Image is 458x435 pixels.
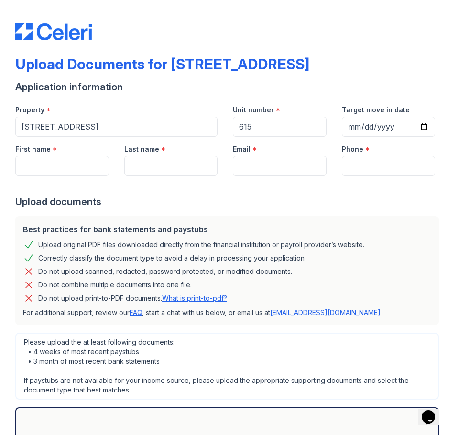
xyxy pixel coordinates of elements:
iframe: chat widget [418,397,448,425]
div: Please upload the at least following documents: • 4 weeks of most recent paystubs • 3 month of mo... [15,333,439,400]
label: First name [15,144,51,154]
label: Phone [342,144,363,154]
a: [EMAIL_ADDRESS][DOMAIN_NAME] [270,308,381,316]
p: Do not upload print-to-PDF documents. [38,294,227,303]
label: Target move in date [342,105,410,115]
label: Property [15,105,44,115]
img: CE_Logo_Blue-a8612792a0a2168367f1c8372b55b34899dd931a85d93a1a3d3e32e68fde9ad4.png [15,23,92,40]
label: Unit number [233,105,274,115]
div: Best practices for bank statements and paystubs [23,224,431,235]
div: Do not combine multiple documents into one file. [38,279,192,291]
a: FAQ [130,308,142,316]
label: Last name [124,144,159,154]
p: For additional support, review our , start a chat with us below, or email us at [23,308,431,317]
div: Do not upload scanned, redacted, password protected, or modified documents. [38,266,292,277]
a: What is print-to-pdf? [162,294,227,302]
div: Upload original PDF files downloaded directly from the financial institution or payroll provider’... [38,239,364,250]
div: Upload documents [15,195,443,208]
label: Email [233,144,251,154]
div: Application information [15,80,443,94]
div: Correctly classify the document type to avoid a delay in processing your application. [38,252,306,264]
div: Upload Documents for [STREET_ADDRESS] [15,55,309,73]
